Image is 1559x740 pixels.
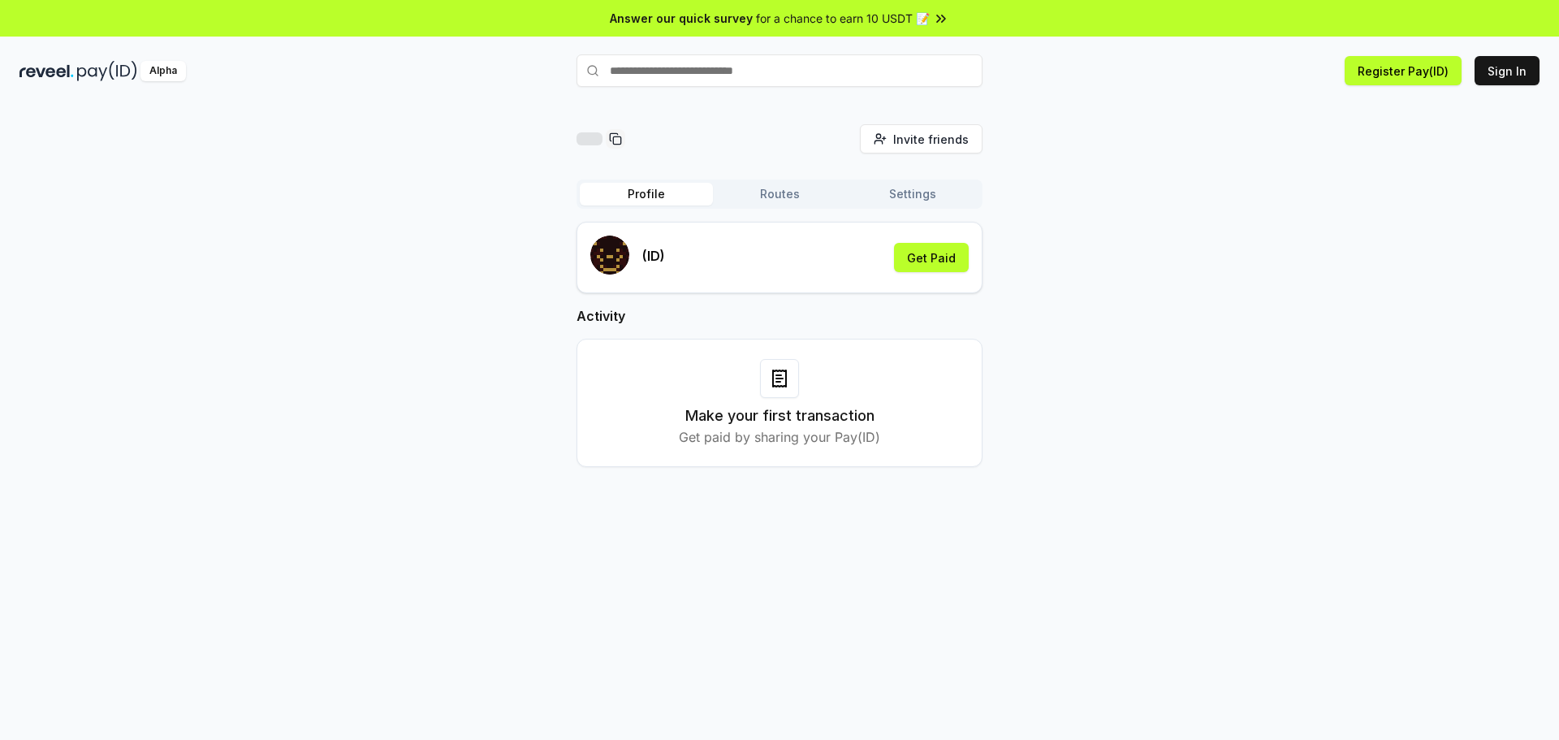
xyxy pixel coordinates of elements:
span: for a chance to earn 10 USDT 📝 [756,10,930,27]
button: Settings [846,183,979,206]
button: Register Pay(ID) [1345,56,1462,85]
h3: Make your first transaction [685,405,875,427]
h2: Activity [577,306,982,326]
span: Answer our quick survey [610,10,753,27]
div: Alpha [140,61,186,81]
button: Profile [580,183,713,206]
p: (ID) [642,246,665,266]
button: Sign In [1475,56,1540,85]
span: Invite friends [893,131,969,148]
img: reveel_dark [19,61,74,81]
button: Get Paid [894,243,969,272]
button: Invite friends [860,124,982,154]
button: Routes [713,183,846,206]
p: Get paid by sharing your Pay(ID) [679,427,880,447]
img: pay_id [77,61,137,81]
